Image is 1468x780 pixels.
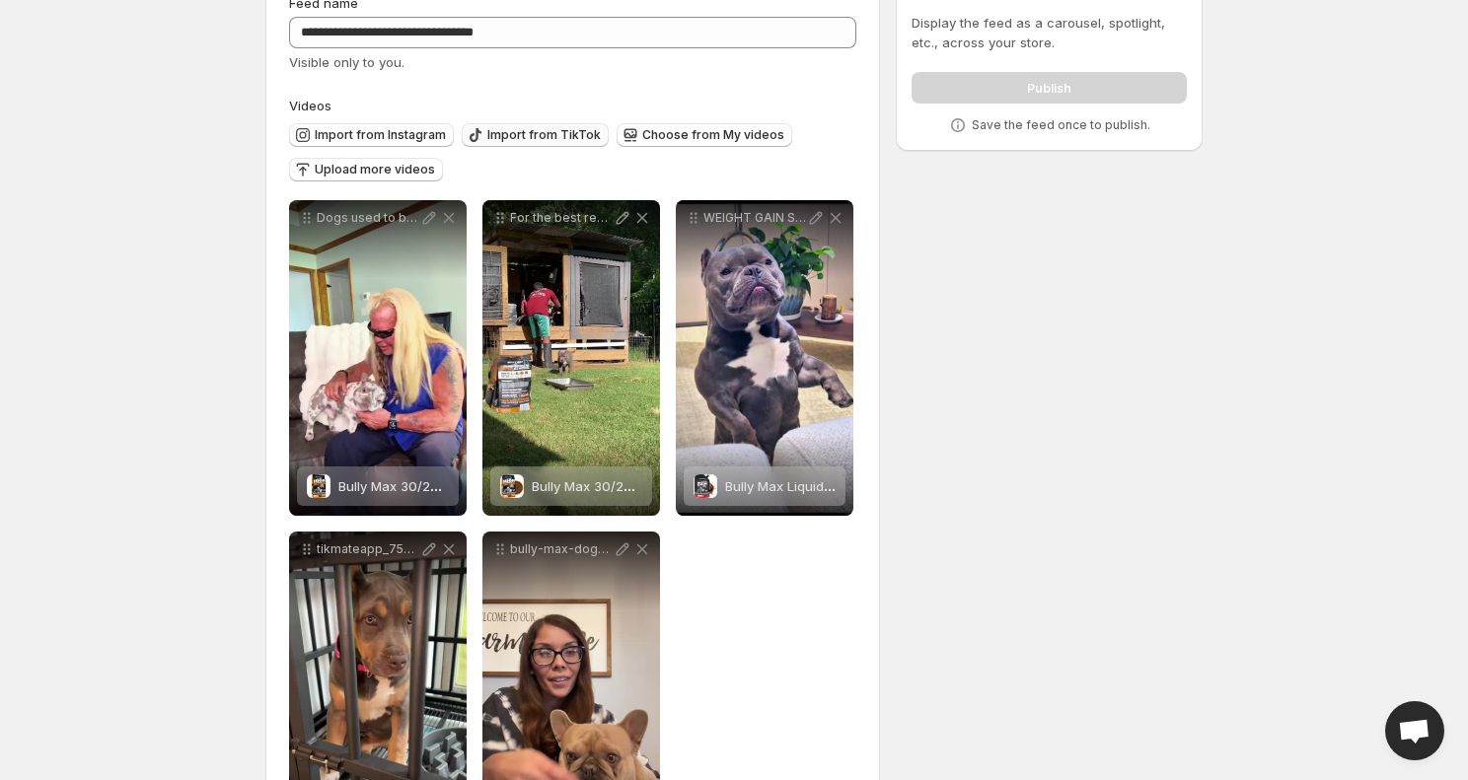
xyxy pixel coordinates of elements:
[532,478,774,494] span: Bully Max 30/20 High Protein Dog Food
[462,123,609,147] button: Import from TikTok
[725,478,982,494] span: Bully Max Liquid Muscle Gain Supplement
[289,158,443,181] button: Upload more videos
[694,474,717,498] img: Bully Max Liquid Muscle Gain Supplement
[317,541,419,557] p: tikmateapp_7509925768043023658_hd
[482,200,660,516] div: For the best results you gotta feed the best dogsoftiktok bully fyp fyp bullymax fostervillekenne...
[703,210,806,226] p: WEIGHT GAIN SUPPLEMENT FOR DOGS fyp bullymax weightgain dogsoftiktok dogowners dogsupplements dog...
[338,478,619,494] span: Bully Max 30/20 High Performance Dog Food
[289,123,454,147] button: Import from Instagram
[642,127,784,143] span: Choose from My videos
[307,474,330,498] img: Bully Max 30/20 High Performance Dog Food
[289,98,331,113] span: Videos
[317,210,419,226] p: Dogs used to being the alpha But [DATE] [PERSON_NAME] stole the spotlight Big thanks to BullyMax ...
[510,210,613,226] p: For the best results you gotta feed the best dogsoftiktok bully fyp fyp bullymax fostervillekenne...
[315,162,435,177] span: Upload more videos
[500,474,524,498] img: Bully Max 30/20 High Protein Dog Food
[676,200,853,516] div: WEIGHT GAIN SUPPLEMENT FOR DOGS fyp bullymax weightgain dogsoftiktok dogowners dogsupplements dog...
[510,541,613,557] p: bully-max-dog-food-review-2
[289,54,404,70] span: Visible only to you.
[315,127,446,143] span: Import from Instagram
[617,123,792,147] button: Choose from My videos
[972,117,1150,133] p: Save the feed once to publish.
[487,127,601,143] span: Import from TikTok
[289,200,467,516] div: Dogs used to being the alpha But [DATE] [PERSON_NAME] stole the spotlight Big thanks to BullyMax ...
[912,13,1187,52] p: Display the feed as a carousel, spotlight, etc., across your store.
[1385,701,1444,760] div: Open chat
